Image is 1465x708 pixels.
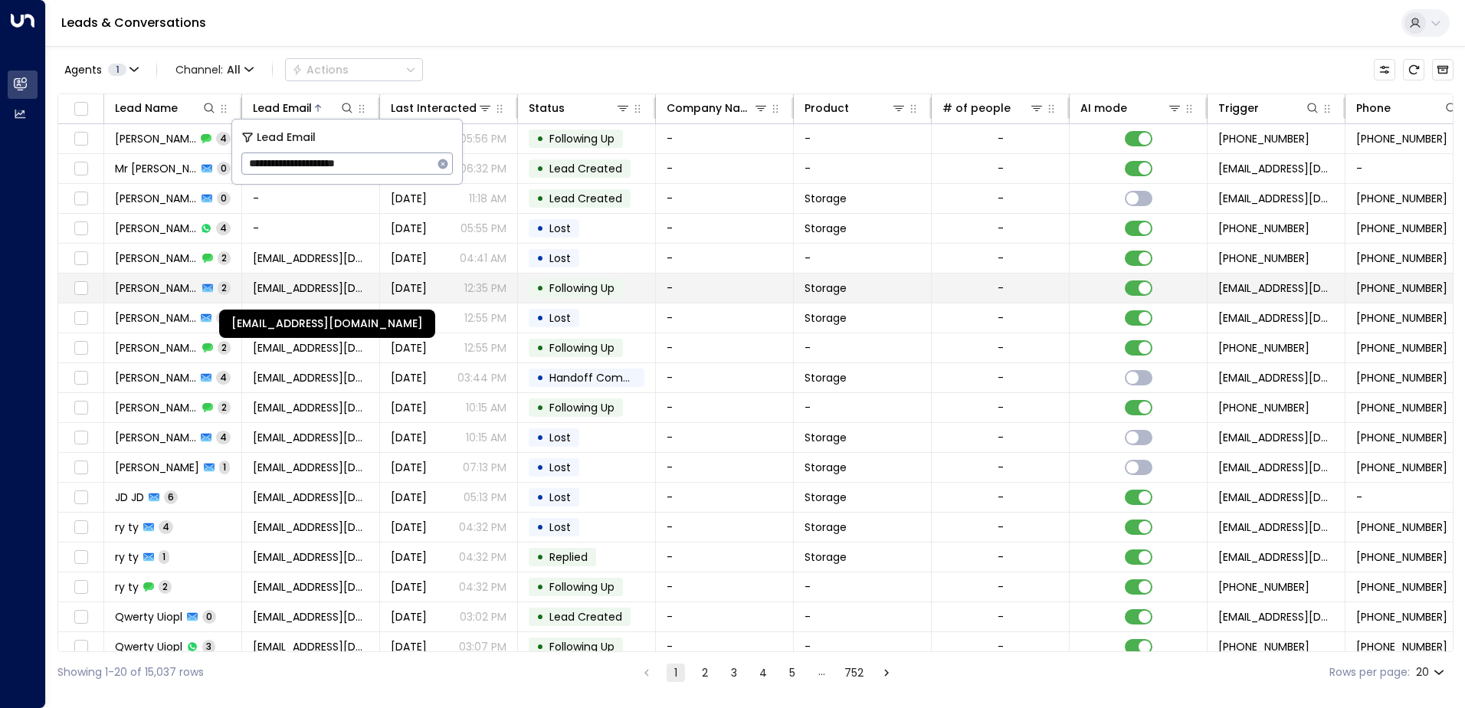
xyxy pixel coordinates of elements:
[549,310,571,326] span: Lost
[536,454,544,480] div: •
[805,549,847,565] span: Storage
[216,311,231,324] span: 4
[805,191,847,206] span: Storage
[1356,579,1447,595] span: +441234456789
[667,664,685,682] button: page 1
[1218,639,1309,654] span: +447815077154
[159,550,169,563] span: 1
[202,610,216,623] span: 0
[61,14,206,31] a: Leads & Conversations
[460,251,506,266] p: 04:41 AM
[115,310,196,326] span: Mitchell Ford
[1218,340,1309,356] span: +447765534854
[1218,460,1334,475] span: leads@space-station.co.uk
[159,520,173,533] span: 4
[71,249,90,268] span: Toggle select row
[1218,280,1334,296] span: leads@space-station.co.uk
[253,251,369,266] span: 00akhilkumar00@gmail.com
[1356,520,1447,535] span: +441234456789
[253,520,369,535] span: 123@hotmail.com
[656,214,794,243] td: -
[464,340,506,356] p: 12:55 PM
[998,131,1004,146] div: -
[216,132,231,145] span: 4
[998,251,1004,266] div: -
[169,59,260,80] span: Channel:
[115,370,196,385] span: Jack Brown
[1403,59,1424,80] span: Refresh
[253,400,369,415] span: 117leonolan@gmail.com
[998,460,1004,475] div: -
[219,461,230,474] span: 1
[1356,280,1447,296] span: +447442111704
[1218,609,1334,624] span: leads@space-station.co.uk
[1218,310,1334,326] span: leads@space-station.co.uk
[1356,340,1447,356] span: +447765534854
[216,221,231,234] span: 4
[218,341,231,354] span: 2
[218,251,231,264] span: 2
[115,251,198,266] span: Akhil Kumar
[1356,549,1447,565] span: +441234456789
[391,221,427,236] span: Jul 15, 2025
[998,280,1004,296] div: -
[391,400,427,415] span: Aug 12, 2025
[812,664,831,682] div: …
[805,430,847,445] span: Storage
[549,609,622,624] span: Lead Created
[115,99,217,117] div: Lead Name
[466,430,506,445] p: 10:15 AM
[253,99,355,117] div: Lead Email
[115,340,198,356] span: Mitchell Ford
[391,460,427,475] span: Jul 15, 2025
[1356,310,1447,326] span: +447765534854
[656,423,794,452] td: -
[466,400,506,415] p: 10:15 AM
[115,579,139,595] span: ry ty
[656,303,794,333] td: -
[391,549,427,565] span: Oct 05, 2025
[71,428,90,447] span: Toggle select row
[1416,661,1447,683] div: 20
[227,64,241,76] span: All
[391,280,427,296] span: Aug 18, 2025
[656,184,794,213] td: -
[464,280,506,296] p: 12:35 PM
[998,549,1004,565] div: -
[115,549,139,565] span: ry ty
[549,131,615,146] span: Following Up
[805,520,847,535] span: Storage
[217,162,231,175] span: 0
[115,280,198,296] span: Akhil Kumar
[805,99,849,117] div: Product
[115,639,182,654] span: Qwerty Uiopl
[536,544,544,570] div: •
[71,458,90,477] span: Toggle select row
[391,520,427,535] span: Jul 25, 2025
[285,58,423,81] div: Button group with a nested menu
[1218,549,1334,565] span: leads@space-station.co.uk
[841,664,867,682] button: Go to page 752
[1218,251,1309,266] span: +447442111704
[656,572,794,601] td: -
[656,124,794,153] td: -
[725,664,743,682] button: Go to page 3
[115,99,178,117] div: Lead Name
[115,221,196,236] span: George Koulouris
[391,99,493,117] div: Last Interacted
[285,58,423,81] button: Actions
[292,63,349,77] div: Actions
[549,221,571,236] span: Lost
[459,579,506,595] p: 04:32 PM
[998,400,1004,415] div: -
[257,129,316,146] span: Lead Email
[536,574,544,600] div: •
[71,189,90,208] span: Toggle select row
[656,244,794,273] td: -
[108,64,126,76] span: 1
[218,281,231,294] span: 2
[794,244,932,273] td: -
[794,572,932,601] td: -
[549,549,588,565] span: Replied
[536,484,544,510] div: •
